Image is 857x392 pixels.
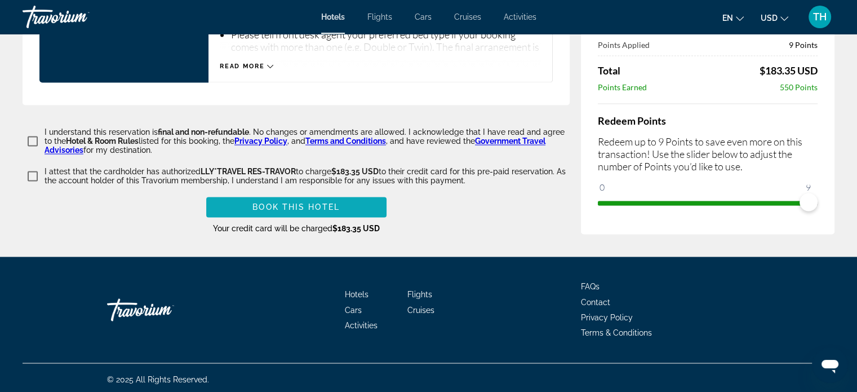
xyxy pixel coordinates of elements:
a: Activities [345,320,378,329]
span: Your credit card will be charged [213,224,380,233]
span: $183.35 USD [332,224,380,233]
span: TH [813,11,827,23]
a: Hotels [345,290,368,299]
a: Terms and Conditions [305,136,386,146]
a: Travorium [23,2,135,32]
a: Privacy Policy [581,312,633,321]
span: LLY*TRAVEL RES-TRAVOR [201,167,296,176]
span: ngx-slider [800,193,818,211]
span: Read more [220,63,264,70]
span: © 2025 All Rights Reserved. [107,375,209,384]
a: Hotels [321,12,345,21]
span: Book this hotel [252,202,340,212]
span: 550 Points [780,82,818,92]
span: Points Earned [598,82,647,92]
a: Terms & Conditions [581,328,652,337]
p: I attest that the cardholder has authorized to charge to their credit card for this pre-paid rese... [45,167,570,185]
ngx-slider: ngx-slider [598,201,818,203]
a: Cars [345,305,362,314]
p: I understand this reservation is . No changes or amendments are allowed. I acknowledge that I hav... [45,127,570,155]
a: Privacy Policy [234,136,287,146]
button: User Menu [805,5,834,29]
a: Cruises [407,305,434,314]
span: $183.35 USD [331,167,379,176]
a: FAQs [581,282,600,291]
span: USD [761,14,778,23]
button: Book this hotel [206,197,387,217]
span: 0 [598,180,606,194]
iframe: Button to launch messaging window [812,347,848,383]
a: Flights [407,290,432,299]
span: final and non-refundable [158,127,249,136]
button: Change currency [761,10,788,26]
button: Show Taxes and Fees disclaimer [670,24,679,34]
h4: Redeem Points [598,114,818,127]
a: Cruises [454,12,481,21]
span: 9 [804,180,812,194]
a: Contact [581,297,610,306]
span: Total [598,64,620,77]
a: Flights [367,12,392,21]
span: en [722,14,733,23]
span: Points Applied [598,40,650,50]
button: Read more [220,62,273,71]
span: 9 Points [789,40,818,50]
span: Hotel & Room Rules [66,136,139,146]
a: Activities [504,12,536,21]
a: Cars [415,12,432,21]
a: Travorium [107,293,220,327]
span: $183.35 USD [760,64,818,77]
button: Change language [722,10,744,26]
p: Redeem up to 9 Points to save even more on this transaction! Use the slider below to adjust the n... [598,135,818,173]
a: Government Travel Advisories [45,136,545,155]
